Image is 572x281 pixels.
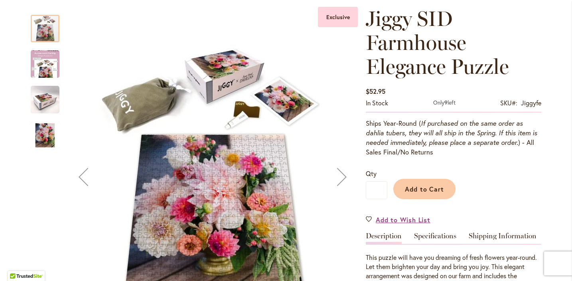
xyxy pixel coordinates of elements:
[31,78,67,113] div: Jiggy SID Farmhouse Elegance Puzzle
[521,99,541,108] div: Jiggyfe
[31,85,59,114] img: Jiggy SID Farmhouse Elegance Puzzle
[366,169,377,178] span: Qty
[433,99,456,108] div: Only 9 left
[6,253,28,275] iframe: Launch Accessibility Center
[376,215,430,224] span: Add to Wish List
[366,119,537,146] i: If purchased on the same order as dahlia tubers, they will all ship in the Spring. If this item i...
[366,87,385,95] span: $52.95
[405,185,444,193] span: Add to Cart
[414,232,456,244] a: Specifications
[366,232,402,244] a: Description
[500,99,517,107] strong: SKU
[366,119,541,157] p: Ships Year-Round ( ) - All Sales Final/No Returns
[366,99,388,107] span: In stock
[31,121,59,150] img: Jiggy SID Farmhouse Elegance Puzzle
[366,6,509,79] span: Jiggy SID Farmhouse Elegance Puzzle
[366,99,388,108] div: Availability
[31,42,67,78] div: Jiggy SID Farmhouse Elegance Puzzle
[366,215,430,224] a: Add to Wish List
[318,7,358,27] div: Exclusive
[31,113,59,149] div: Jiggy SID Farmhouse Elegance Puzzle
[31,46,59,83] img: Jiggy SID Farmhouse Elegance Puzzle
[393,179,456,199] button: Add to Cart
[31,7,67,42] div: Jiggy SID Farmhouse Elegance Puzzle
[469,232,536,244] a: Shipping Information
[444,99,448,106] strong: 9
